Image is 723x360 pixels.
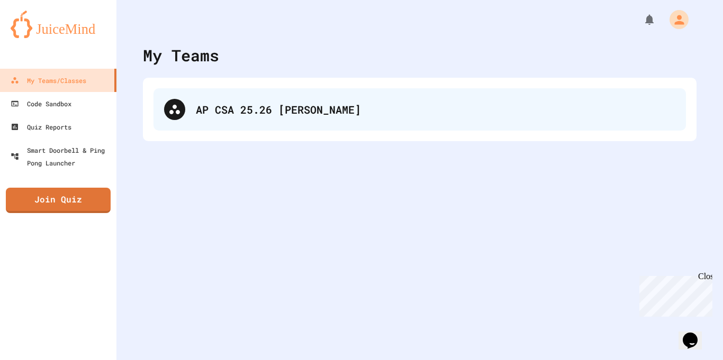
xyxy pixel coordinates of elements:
div: AP CSA 25.26 [PERSON_NAME] [153,88,686,131]
div: Quiz Reports [11,121,71,133]
iframe: chat widget [635,272,712,317]
div: AP CSA 25.26 [PERSON_NAME] [196,101,675,117]
div: My Notifications [623,11,658,29]
div: My Teams [143,43,219,67]
div: Chat with us now!Close [4,4,73,67]
img: logo-orange.svg [11,11,106,38]
div: Smart Doorbell & Ping Pong Launcher [11,144,112,169]
a: Join Quiz [6,188,111,213]
iframe: chat widget [679,318,712,349]
div: My Teams/Classes [11,74,86,87]
div: My Account [658,7,691,32]
div: Code Sandbox [11,97,71,110]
